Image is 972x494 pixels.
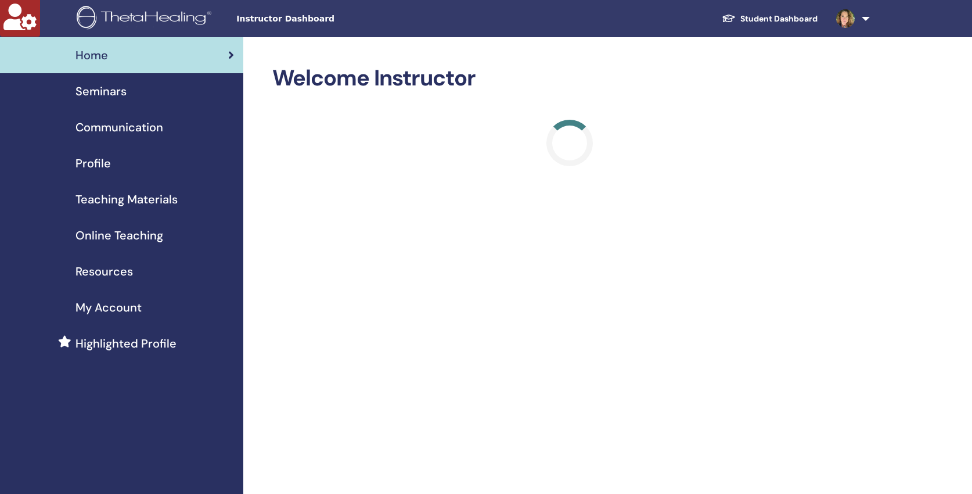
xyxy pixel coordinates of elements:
a: Student Dashboard [712,8,827,30]
img: graduation-cap-white.svg [722,13,736,23]
img: default.jpg [836,9,855,28]
span: Profile [75,155,111,172]
span: Seminars [75,83,127,100]
span: Highlighted Profile [75,335,177,352]
span: My Account [75,299,142,316]
h2: Welcome Instructor [272,65,868,92]
span: Home [75,46,108,64]
span: Communication [75,119,163,136]
span: Resources [75,263,133,280]
span: Online Teaching [75,227,163,244]
span: Teaching Materials [75,191,178,208]
span: Instructor Dashboard [236,13,411,25]
img: logo.png [77,6,215,32]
